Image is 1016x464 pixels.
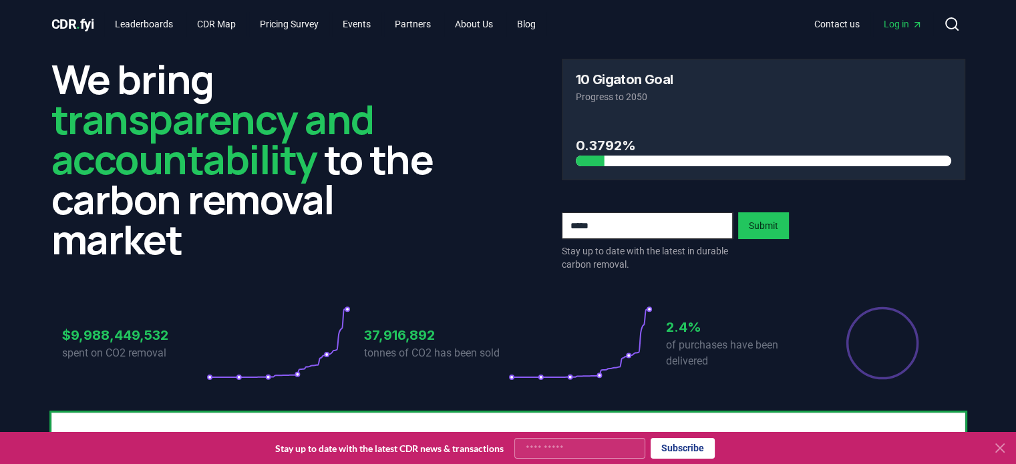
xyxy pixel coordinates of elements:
h3: 2.4% [666,317,810,337]
span: transparency and accountability [51,91,374,186]
nav: Main [104,12,546,36]
a: About Us [444,12,504,36]
div: Percentage of sales delivered [845,306,920,381]
a: Blog [506,12,546,36]
h3: 37,916,892 [364,325,508,345]
h3: 10 Gigaton Goal [576,73,673,86]
button: Submit [738,212,789,239]
p: Progress to 2050 [576,90,951,103]
h3: $9,988,449,532 [62,325,206,345]
a: Log in [873,12,933,36]
nav: Main [804,12,933,36]
h2: We bring to the carbon removal market [51,59,455,259]
span: Log in [884,17,922,31]
a: Pricing Survey [249,12,329,36]
span: CDR fyi [51,16,94,32]
p: tonnes of CO2 has been sold [364,345,508,361]
p: Stay up to date with the latest in durable carbon removal. [562,244,733,271]
a: CDR.fyi [51,15,94,33]
h3: Unlock full market insights with our Partner Portal [68,429,530,449]
p: of purchases have been delivered [666,337,810,369]
span: . [76,16,80,32]
h3: 0.3792% [576,136,951,156]
a: Partners [384,12,442,36]
p: spent on CO2 removal [62,345,206,361]
a: Events [332,12,381,36]
a: Contact us [804,12,870,36]
a: CDR Map [186,12,246,36]
a: Leaderboards [104,12,184,36]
